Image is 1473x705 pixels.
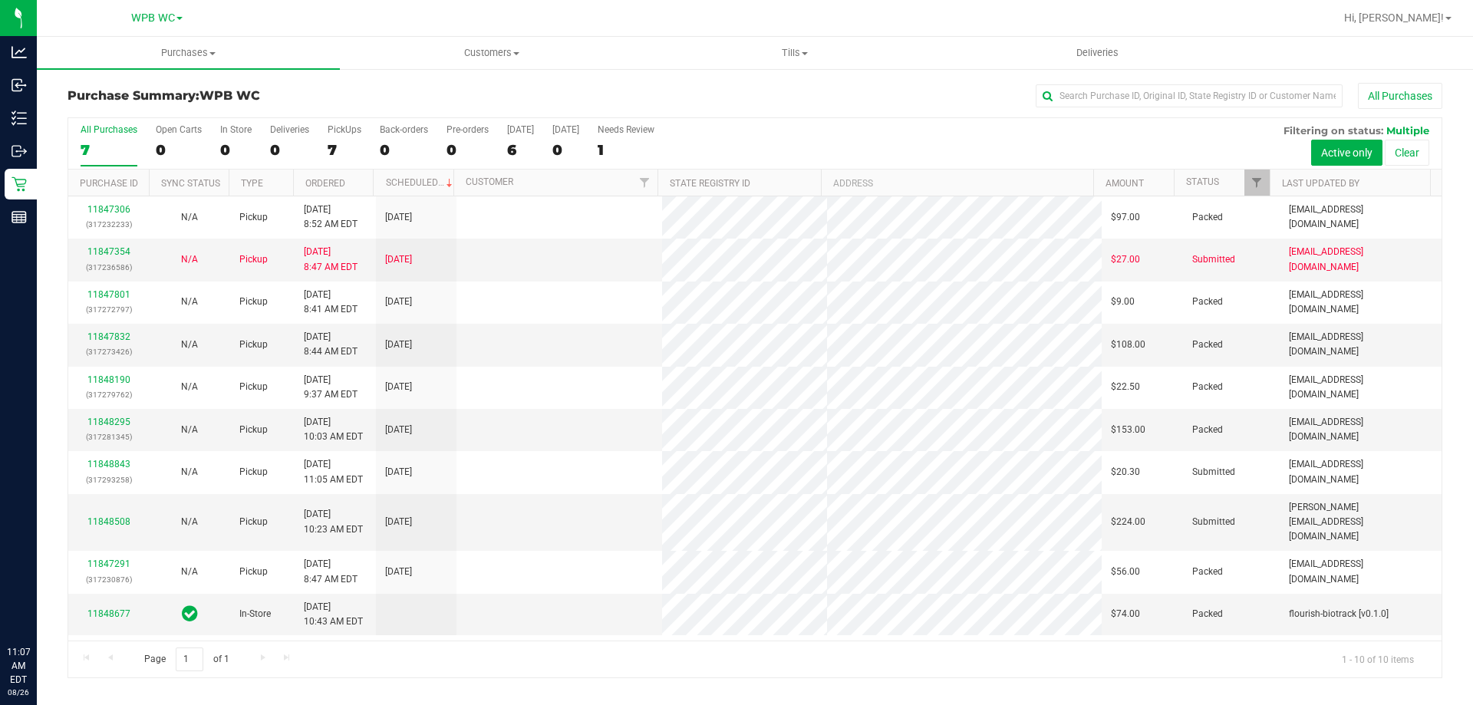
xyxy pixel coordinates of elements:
[239,252,268,267] span: Pickup
[1111,515,1145,529] span: $224.00
[199,88,260,103] span: WPB WC
[385,380,412,394] span: [DATE]
[77,572,140,587] p: (317230876)
[181,252,198,267] button: N/A
[15,582,61,628] iframe: Resource center
[87,331,130,342] a: 11847832
[181,210,198,225] button: N/A
[181,381,198,392] span: Not Applicable
[181,296,198,307] span: Not Applicable
[87,516,130,527] a: 11848508
[1192,515,1235,529] span: Submitted
[304,245,358,274] span: [DATE] 8:47 AM EDT
[181,424,198,435] span: Not Applicable
[1289,607,1389,621] span: flourish-biotrack [v0.1.0]
[239,465,268,479] span: Pickup
[1111,565,1140,579] span: $56.00
[385,210,412,225] span: [DATE]
[386,177,456,188] a: Scheduled
[1289,415,1432,444] span: [EMAIL_ADDRESS][DOMAIN_NAME]
[239,380,268,394] span: Pickup
[77,260,140,275] p: (317236586)
[81,124,137,135] div: All Purchases
[1111,465,1140,479] span: $20.30
[12,77,27,93] inline-svg: Inbound
[1386,124,1429,137] span: Multiple
[1289,500,1432,545] span: [PERSON_NAME][EMAIL_ADDRESS][DOMAIN_NAME]
[304,330,358,359] span: [DATE] 8:44 AM EDT
[181,423,198,437] button: N/A
[1289,330,1432,359] span: [EMAIL_ADDRESS][DOMAIN_NAME]
[946,37,1249,69] a: Deliveries
[466,176,513,187] a: Customer
[447,141,489,159] div: 0
[507,124,534,135] div: [DATE]
[385,423,412,437] span: [DATE]
[1330,647,1426,670] span: 1 - 10 of 10 items
[1192,380,1223,394] span: Packed
[87,246,130,257] a: 11847354
[131,12,175,25] span: WPB WC
[156,124,202,135] div: Open Carts
[7,687,30,698] p: 08/26
[1289,288,1432,317] span: [EMAIL_ADDRESS][DOMAIN_NAME]
[7,645,30,687] p: 11:07 AM EDT
[181,295,198,309] button: N/A
[1244,170,1270,196] a: Filter
[1192,252,1235,267] span: Submitted
[239,565,268,579] span: Pickup
[1282,178,1359,189] a: Last Updated By
[328,141,361,159] div: 7
[1192,295,1223,309] span: Packed
[1036,84,1343,107] input: Search Purchase ID, Original ID, State Registry ID or Customer Name...
[181,380,198,394] button: N/A
[1192,607,1223,621] span: Packed
[1289,557,1432,586] span: [EMAIL_ADDRESS][DOMAIN_NAME]
[77,217,140,232] p: (317232233)
[552,124,579,135] div: [DATE]
[241,178,263,189] a: Type
[220,141,252,159] div: 0
[12,176,27,192] inline-svg: Retail
[385,295,412,309] span: [DATE]
[304,203,358,232] span: [DATE] 8:52 AM EDT
[181,566,198,577] span: Not Applicable
[1192,565,1223,579] span: Packed
[507,141,534,159] div: 6
[87,558,130,569] a: 11847291
[340,37,643,69] a: Customers
[1385,140,1429,166] button: Clear
[385,515,412,529] span: [DATE]
[1111,380,1140,394] span: $22.50
[87,289,130,300] a: 11847801
[304,507,363,536] span: [DATE] 10:23 AM EDT
[87,417,130,427] a: 11848295
[1289,457,1432,486] span: [EMAIL_ADDRESS][DOMAIN_NAME]
[304,373,358,402] span: [DATE] 9:37 AM EDT
[385,465,412,479] span: [DATE]
[1358,83,1442,109] button: All Purchases
[156,141,202,159] div: 0
[270,141,309,159] div: 0
[239,607,271,621] span: In-Store
[80,178,138,189] a: Purchase ID
[380,141,428,159] div: 0
[643,37,946,69] a: Tills
[176,647,203,671] input: 1
[341,46,642,60] span: Customers
[1111,423,1145,437] span: $153.00
[239,338,268,352] span: Pickup
[77,302,140,317] p: (317272797)
[12,209,27,225] inline-svg: Reports
[380,124,428,135] div: Back-orders
[68,89,526,103] h3: Purchase Summary:
[12,44,27,60] inline-svg: Analytics
[239,423,268,437] span: Pickup
[1192,423,1223,437] span: Packed
[181,339,198,350] span: Not Applicable
[239,515,268,529] span: Pickup
[1186,176,1219,187] a: Status
[1111,338,1145,352] span: $108.00
[12,143,27,159] inline-svg: Outbound
[598,141,654,159] div: 1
